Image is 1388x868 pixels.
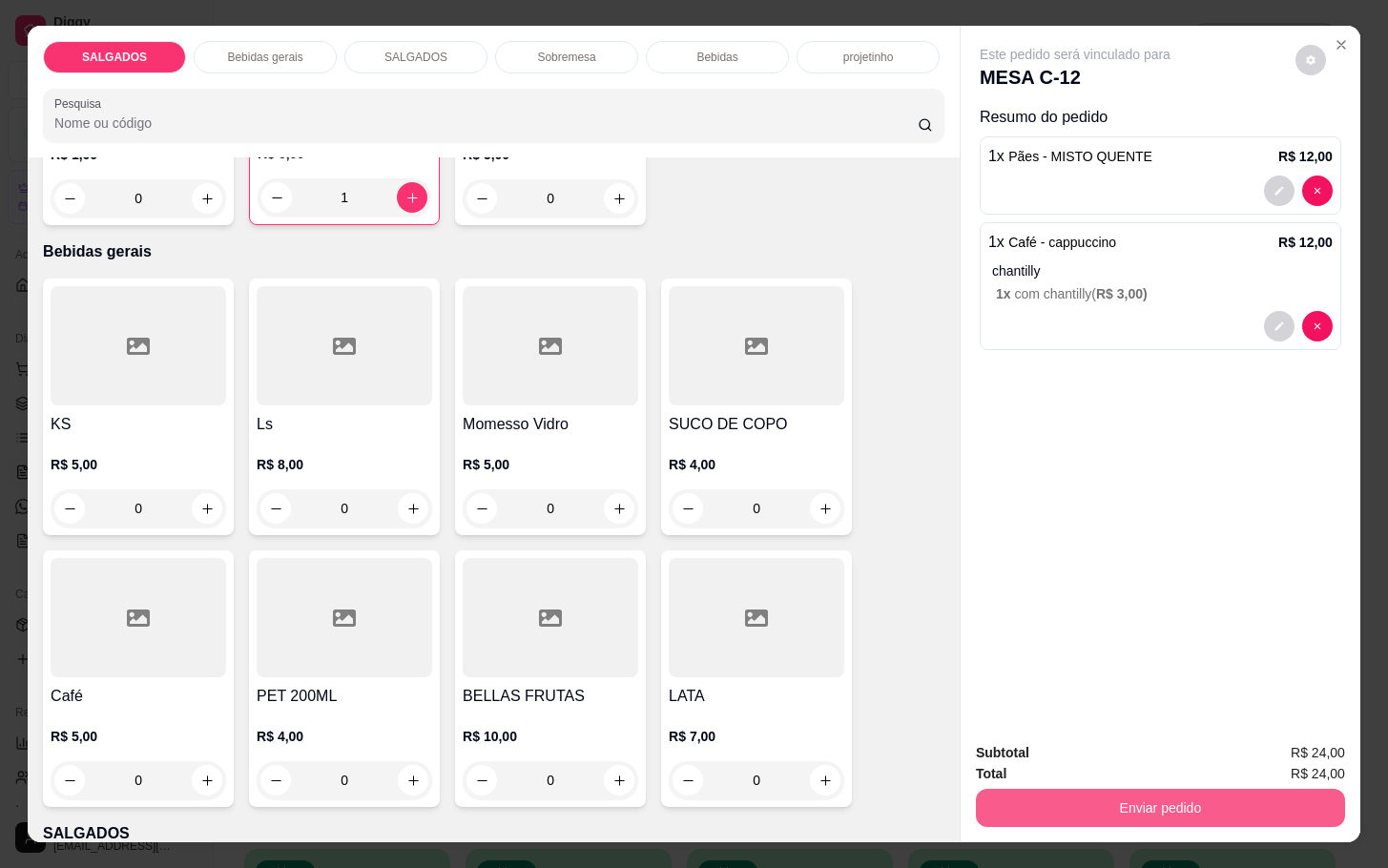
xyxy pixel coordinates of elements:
[810,765,840,796] button: increase-product-quantity
[54,95,108,112] label: Pesquisa
[227,50,302,65] p: Bebidas gerais
[54,493,85,524] button: decrease-product-quantity
[257,413,432,436] h4: Ls
[988,145,1152,168] p: 1 x
[976,789,1345,827] button: Enviar pedido
[996,286,1014,301] span: 1 x
[54,114,918,133] input: Pesquisa
[1302,311,1333,341] button: decrease-product-quantity
[463,727,638,746] p: R$ 10,00
[1264,311,1295,341] button: decrease-product-quantity
[192,183,222,214] button: increase-product-quantity
[1326,30,1357,60] button: Close
[669,685,844,708] h4: LATA
[673,765,703,796] button: decrease-product-quantity
[669,455,844,474] p: R$ 4,00
[43,240,944,263] p: Bebidas gerais
[988,231,1116,254] p: 1 x
[82,50,147,65] p: SALGADOS
[537,50,595,65] p: Sobremesa
[43,822,944,845] p: SALGADOS
[398,765,428,796] button: increase-product-quantity
[976,745,1029,760] strong: Subtotal
[257,727,432,746] p: R$ 4,00
[51,413,226,436] h4: KS
[843,50,894,65] p: projetinho
[992,261,1333,280] p: chantilly
[980,45,1170,64] p: Este pedido será vinculado para
[466,765,497,796] button: decrease-product-quantity
[257,455,432,474] p: R$ 8,00
[260,493,291,524] button: decrease-product-quantity
[54,183,85,214] button: decrease-product-quantity
[1302,176,1333,206] button: decrease-product-quantity
[1008,149,1152,164] span: Pães - MISTO QUENTE
[1278,147,1333,166] p: R$ 12,00
[810,493,840,524] button: increase-product-quantity
[51,455,226,474] p: R$ 5,00
[466,183,497,214] button: decrease-product-quantity
[463,413,638,436] h4: Momesso Vidro
[1291,742,1345,763] span: R$ 24,00
[257,685,432,708] h4: PET 200ML
[51,727,226,746] p: R$ 5,00
[604,765,634,796] button: increase-product-quantity
[260,765,291,796] button: decrease-product-quantity
[1096,286,1148,301] span: R$ 3,00 )
[463,685,638,708] h4: BELLAS FRUTAS
[1264,176,1295,206] button: decrease-product-quantity
[384,50,447,65] p: SALGADOS
[604,493,634,524] button: increase-product-quantity
[466,493,497,524] button: decrease-product-quantity
[1295,45,1326,75] button: decrease-product-quantity
[51,685,226,708] h4: Café
[1278,233,1333,252] p: R$ 12,00
[996,284,1333,303] p: com chantilly (
[980,64,1170,91] p: MESA C-12
[669,413,844,436] h4: SUCO DE COPO
[1291,763,1345,784] span: R$ 24,00
[604,183,634,214] button: increase-product-quantity
[696,50,737,65] p: Bebidas
[1008,235,1116,250] span: Café - cappuccino
[673,493,703,524] button: decrease-product-quantity
[192,493,222,524] button: increase-product-quantity
[463,455,638,474] p: R$ 5,00
[669,727,844,746] p: R$ 7,00
[398,493,428,524] button: increase-product-quantity
[976,766,1006,781] strong: Total
[980,106,1341,129] p: Resumo do pedido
